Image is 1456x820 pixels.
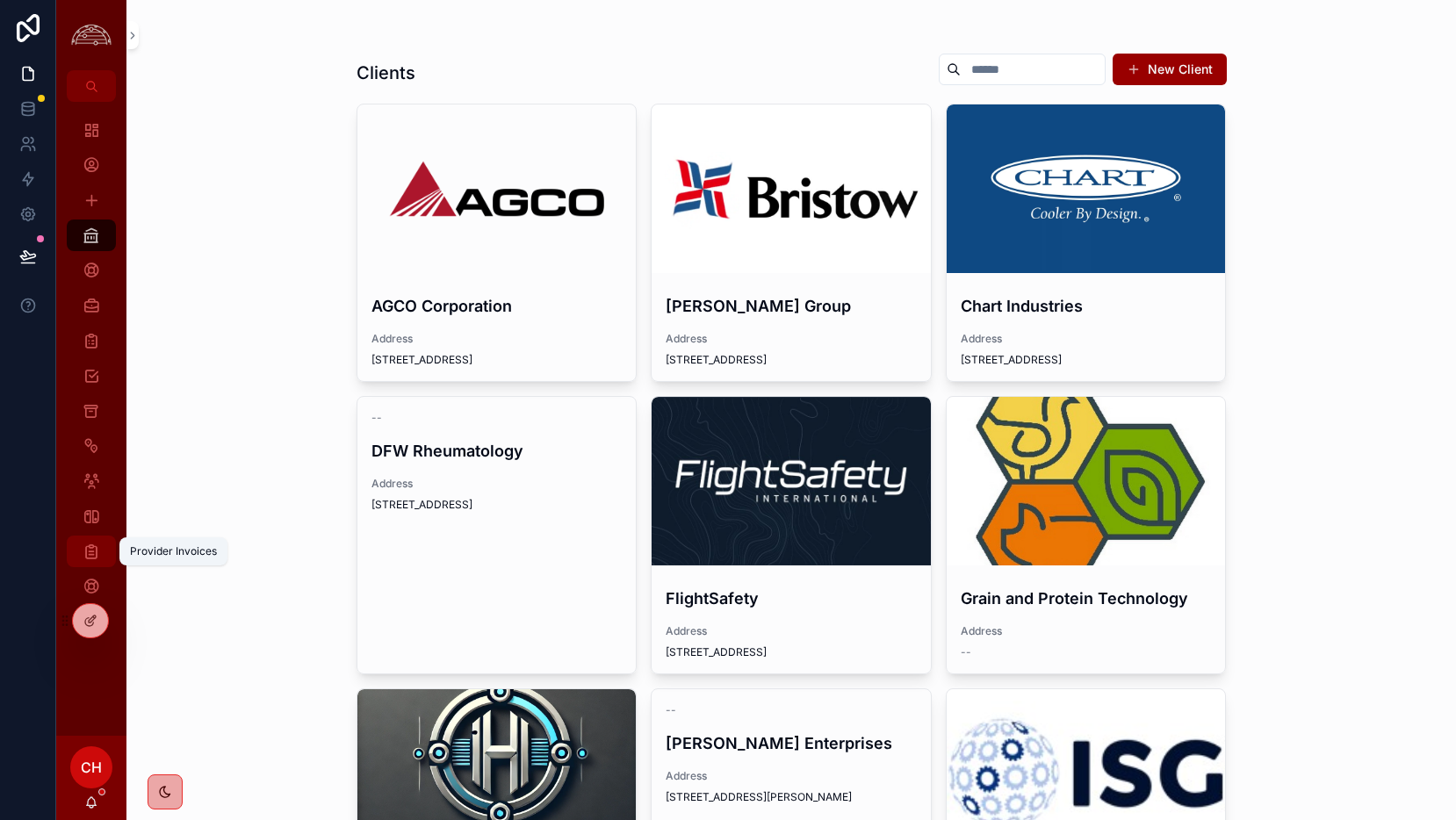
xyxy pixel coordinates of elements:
h4: FlightSafety [666,586,917,610]
span: Address [961,332,1212,346]
a: Chart IndustriesAddress[STREET_ADDRESS] [946,104,1227,382]
a: --DFW RheumatologyAddress[STREET_ADDRESS] [357,396,638,674]
a: [PERSON_NAME] GroupAddress[STREET_ADDRESS] [651,104,932,382]
span: [STREET_ADDRESS] [666,645,917,659]
span: Address [371,477,623,491]
span: [STREET_ADDRESS] [371,498,623,512]
a: FlightSafetyAddress[STREET_ADDRESS] [651,396,932,674]
span: -- [666,703,676,717]
div: 1633977066381.jpeg [652,397,931,565]
span: [STREET_ADDRESS] [371,353,623,367]
h4: Grain and Protein Technology [961,586,1212,610]
h4: Chart Industries [961,294,1212,318]
span: -- [961,645,971,659]
div: Provider Invoices [130,544,217,558]
h4: DFW Rheumatology [371,439,623,463]
div: AGCO-Logo.wine-2.png [357,104,637,273]
h4: [PERSON_NAME] Group [666,294,917,318]
span: Address [371,332,623,346]
div: channels4_profile.jpg [947,397,1226,565]
h1: Clients [357,61,415,85]
span: -- [371,411,382,425]
span: [STREET_ADDRESS] [961,353,1212,367]
div: Bristow-Logo.png [652,104,931,273]
span: Address [961,624,1212,638]
span: Address [666,624,917,638]
h4: [PERSON_NAME] Enterprises [666,731,917,755]
span: CH [81,757,102,778]
div: 1426109293-7d24997d20679e908a7df4e16f8b392190537f5f73e5c021cd37739a270e5c0f-d.png [947,104,1226,273]
span: Address [666,332,917,346]
span: [STREET_ADDRESS][PERSON_NAME] [666,790,917,804]
span: [STREET_ADDRESS] [666,353,917,367]
span: Address [666,769,917,783]
div: scrollable content [56,102,126,625]
h4: AGCO Corporation [371,294,623,318]
img: App logo [67,22,116,49]
button: New Client [1113,54,1227,85]
a: Grain and Protein TechnologyAddress-- [946,396,1227,674]
a: AGCO CorporationAddress[STREET_ADDRESS] [357,104,638,382]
